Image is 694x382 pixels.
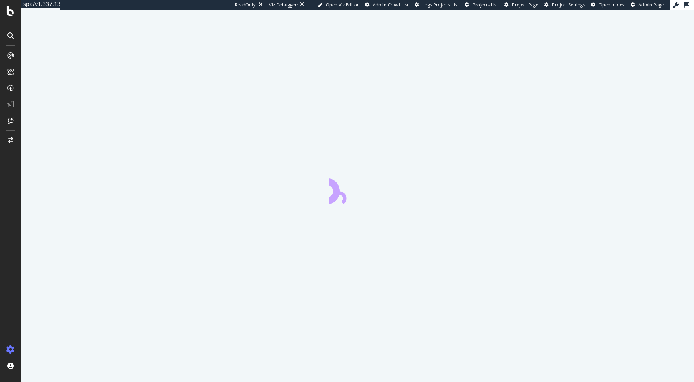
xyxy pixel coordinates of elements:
[415,2,459,8] a: Logs Projects List
[552,2,585,8] span: Project Settings
[638,2,664,8] span: Admin Page
[422,2,459,8] span: Logs Projects List
[326,2,359,8] span: Open Viz Editor
[329,175,387,204] div: animation
[465,2,498,8] a: Projects List
[365,2,408,8] a: Admin Crawl List
[599,2,625,8] span: Open in dev
[235,2,257,8] div: ReadOnly:
[591,2,625,8] a: Open in dev
[512,2,538,8] span: Project Page
[373,2,408,8] span: Admin Crawl List
[318,2,359,8] a: Open Viz Editor
[544,2,585,8] a: Project Settings
[269,2,298,8] div: Viz Debugger:
[473,2,498,8] span: Projects List
[631,2,664,8] a: Admin Page
[504,2,538,8] a: Project Page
